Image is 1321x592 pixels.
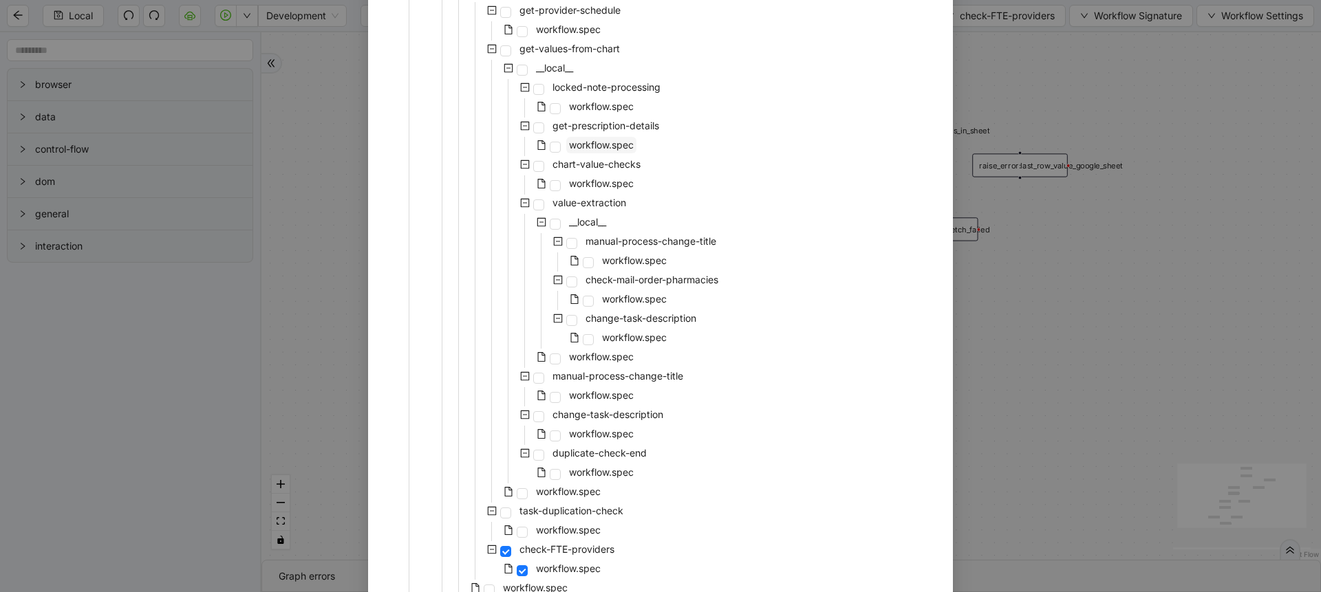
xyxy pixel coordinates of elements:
[566,349,636,365] span: workflow.spec
[602,254,667,266] span: workflow.spec
[487,6,497,15] span: minus-square
[550,79,663,96] span: locked-note-processing
[552,158,641,170] span: chart-value-checks
[520,83,530,92] span: minus-square
[517,41,623,57] span: get-values-from-chart
[487,545,497,554] span: minus-square
[537,468,546,477] span: file
[533,560,603,577] span: workflow.spec
[583,310,699,327] span: change-task-description
[566,98,636,115] span: workflow.spec
[536,524,601,536] span: workflow.spec
[602,293,667,305] span: workflow.spec
[570,333,579,342] span: file
[566,426,636,442] span: workflow.spec
[569,428,634,439] span: workflow.spec
[537,391,546,400] span: file
[569,466,634,478] span: workflow.spec
[519,43,620,54] span: get-values-from-chart
[504,487,513,496] span: file
[586,274,718,285] span: check-mail-order-pharmacies
[552,447,647,459] span: duplicate-check-end
[550,118,662,134] span: get-prescription-details
[586,235,716,247] span: manual-process-change-title
[550,445,649,461] span: duplicate-check-end
[520,198,530,208] span: minus-square
[569,389,634,401] span: workflow.spec
[566,214,609,230] span: __local__
[553,237,563,246] span: minus-square
[520,448,530,458] span: minus-square
[553,275,563,285] span: minus-square
[569,177,634,189] span: workflow.spec
[504,525,513,535] span: file
[519,505,623,516] span: task-duplication-check
[552,370,683,382] span: manual-process-change-title
[566,464,636,481] span: workflow.spec
[599,329,669,346] span: workflow.spec
[570,294,579,304] span: file
[537,352,546,362] span: file
[487,506,497,516] span: minus-square
[569,216,606,228] span: __local__
[552,120,659,131] span: get-prescription-details
[504,564,513,573] span: file
[536,23,601,35] span: workflow.spec
[536,562,601,574] span: workflow.spec
[569,351,634,362] span: workflow.spec
[552,81,660,93] span: locked-note-processing
[550,195,629,211] span: value-extraction
[550,406,666,423] span: change-task-description
[550,368,686,384] span: manual-process-change-title
[537,140,546,150] span: file
[536,62,573,74] span: __local__
[537,217,546,227] span: minus-square
[487,44,497,54] span: minus-square
[599,291,669,307] span: workflow.spec
[570,256,579,265] span: file
[533,60,576,76] span: __local__
[566,137,636,153] span: workflow.spec
[519,543,614,555] span: check-FTE-providers
[552,197,626,208] span: value-extraction
[520,371,530,381] span: minus-square
[586,312,696,324] span: change-task-description
[583,233,719,250] span: manual-process-change-title
[533,483,603,500] span: workflow.spec
[553,314,563,323] span: minus-square
[550,156,643,173] span: chart-value-checks
[536,485,601,497] span: workflow.spec
[520,121,530,131] span: minus-square
[537,429,546,439] span: file
[569,100,634,112] span: workflow.spec
[520,160,530,169] span: minus-square
[537,179,546,188] span: file
[583,272,721,288] span: check-mail-order-pharmacies
[552,408,663,420] span: change-task-description
[520,410,530,419] span: minus-square
[602,331,667,343] span: workflow.spec
[569,139,634,151] span: workflow.spec
[517,503,626,519] span: task-duplication-check
[517,541,617,558] span: check-FTE-providers
[533,21,603,38] span: workflow.spec
[517,2,623,19] span: get-provider-schedule
[533,522,603,538] span: workflow.spec
[566,387,636,404] span: workflow.spec
[504,25,513,34] span: file
[519,4,621,16] span: get-provider-schedule
[599,252,669,269] span: workflow.spec
[504,63,513,73] span: minus-square
[537,102,546,111] span: file
[566,175,636,192] span: workflow.spec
